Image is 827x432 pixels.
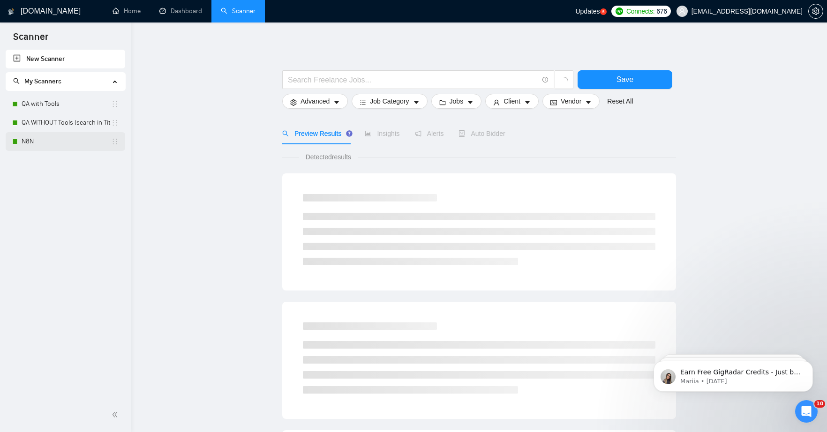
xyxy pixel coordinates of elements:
[22,132,111,151] a: N8N
[602,10,604,14] text: 5
[578,70,672,89] button: Save
[656,6,667,16] span: 676
[13,77,61,85] span: My Scanners
[415,130,444,137] span: Alerts
[365,130,399,137] span: Insights
[8,4,15,19] img: logo
[24,77,61,85] span: My Scanners
[808,4,823,19] button: setting
[282,130,289,137] span: search
[221,7,256,15] a: searchScanner
[112,410,121,419] span: double-left
[282,94,348,109] button: settingAdvancedcaret-down
[6,50,125,68] li: New Scanner
[333,99,340,106] span: caret-down
[585,99,592,106] span: caret-down
[808,7,823,15] a: setting
[459,130,505,137] span: Auto Bidder
[600,8,607,15] a: 5
[485,94,539,109] button: userClientcaret-down
[352,94,427,109] button: barsJob Categorycaret-down
[616,7,623,15] img: upwork-logo.png
[290,99,297,106] span: setting
[360,99,366,106] span: bars
[679,8,685,15] span: user
[22,113,111,132] a: QA WITHOUT Tools (search in Titles)
[13,50,118,68] a: New Scanner
[111,138,119,145] span: holder
[159,7,202,15] a: dashboardDashboard
[795,400,818,423] iframe: Intercom live chat
[616,74,633,85] span: Save
[365,130,371,137] span: area-chart
[299,152,358,162] span: Detected results
[13,78,20,84] span: search
[301,96,330,106] span: Advanced
[459,130,465,137] span: robot
[413,99,420,106] span: caret-down
[288,74,538,86] input: Search Freelance Jobs...
[814,400,825,408] span: 10
[111,119,119,127] span: holder
[493,99,500,106] span: user
[415,130,421,137] span: notification
[6,30,56,50] span: Scanner
[542,94,600,109] button: idcardVendorcaret-down
[439,99,446,106] span: folder
[639,341,827,407] iframe: Intercom notifications message
[809,7,823,15] span: setting
[431,94,482,109] button: folderJobscaret-down
[282,130,350,137] span: Preview Results
[550,99,557,106] span: idcard
[626,6,654,16] span: Connects:
[467,99,474,106] span: caret-down
[345,129,353,138] div: Tooltip anchor
[561,96,581,106] span: Vendor
[111,100,119,108] span: holder
[450,96,464,106] span: Jobs
[504,96,520,106] span: Client
[542,77,549,83] span: info-circle
[575,7,600,15] span: Updates
[113,7,141,15] a: homeHome
[6,113,125,132] li: QA WITHOUT Tools (search in Titles)
[560,77,568,85] span: loading
[6,95,125,113] li: QA with Tools
[6,132,125,151] li: N8N
[22,95,111,113] a: QA with Tools
[524,99,531,106] span: caret-down
[370,96,409,106] span: Job Category
[607,96,633,106] a: Reset All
